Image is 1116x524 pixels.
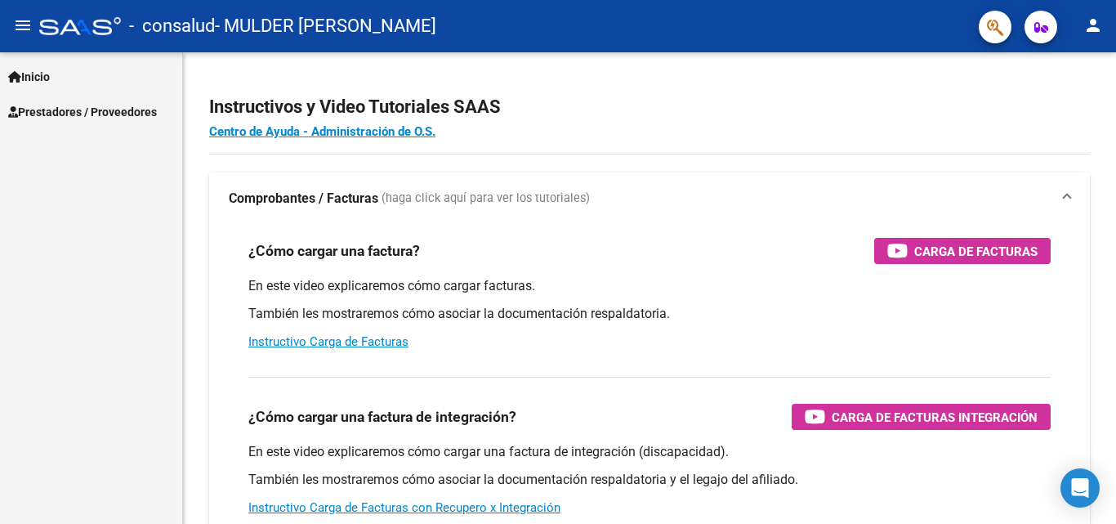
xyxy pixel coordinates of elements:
a: Centro de Ayuda - Administración de O.S. [209,124,435,139]
p: También les mostraremos cómo asociar la documentación respaldatoria. [248,305,1051,323]
mat-icon: person [1083,16,1103,35]
button: Carga de Facturas [874,238,1051,264]
div: Open Intercom Messenger [1060,468,1100,508]
mat-icon: menu [13,16,33,35]
p: También les mostraremos cómo asociar la documentación respaldatoria y el legajo del afiliado. [248,471,1051,489]
h3: ¿Cómo cargar una factura? [248,240,420,262]
span: Prestadores / Proveedores [8,103,157,121]
span: Carga de Facturas Integración [832,407,1038,428]
strong: Comprobantes / Facturas [229,190,378,208]
span: Inicio [8,68,50,86]
a: Instructivo Carga de Facturas con Recupero x Integración [248,500,560,515]
span: Carga de Facturas [914,241,1038,262]
button: Carga de Facturas Integración [792,404,1051,430]
h3: ¿Cómo cargar una factura de integración? [248,405,516,428]
mat-expansion-panel-header: Comprobantes / Facturas (haga click aquí para ver los tutoriales) [209,172,1090,225]
p: En este video explicaremos cómo cargar facturas. [248,277,1051,295]
p: En este video explicaremos cómo cargar una factura de integración (discapacidad). [248,443,1051,461]
span: - consalud [129,8,215,44]
span: (haga click aquí para ver los tutoriales) [382,190,590,208]
a: Instructivo Carga de Facturas [248,334,408,349]
h2: Instructivos y Video Tutoriales SAAS [209,92,1090,123]
span: - MULDER [PERSON_NAME] [215,8,436,44]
